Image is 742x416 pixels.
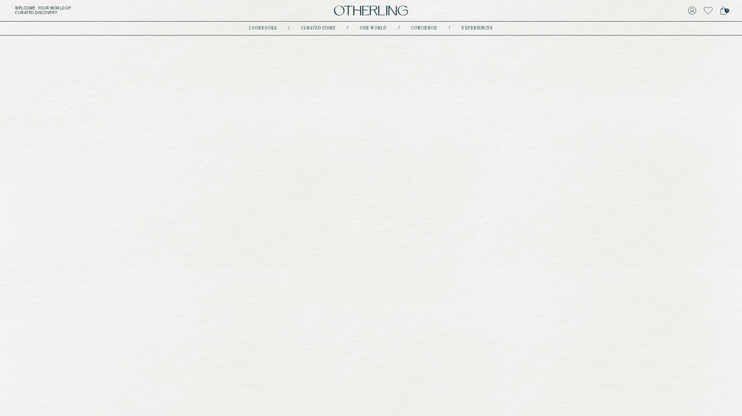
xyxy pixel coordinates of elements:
[301,26,336,30] a: Curated store
[725,8,729,13] span: 0
[347,25,348,31] div: /
[449,25,450,31] div: /
[249,26,277,30] a: lookbooks
[411,26,437,30] a: concierge
[360,26,387,30] a: Our world
[288,25,290,31] div: /
[398,25,400,31] div: /
[720,5,727,16] a: 0
[15,6,229,15] h5: Welcome . Your world of curated discovery.
[462,26,493,30] a: experiences
[334,6,408,16] img: logo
